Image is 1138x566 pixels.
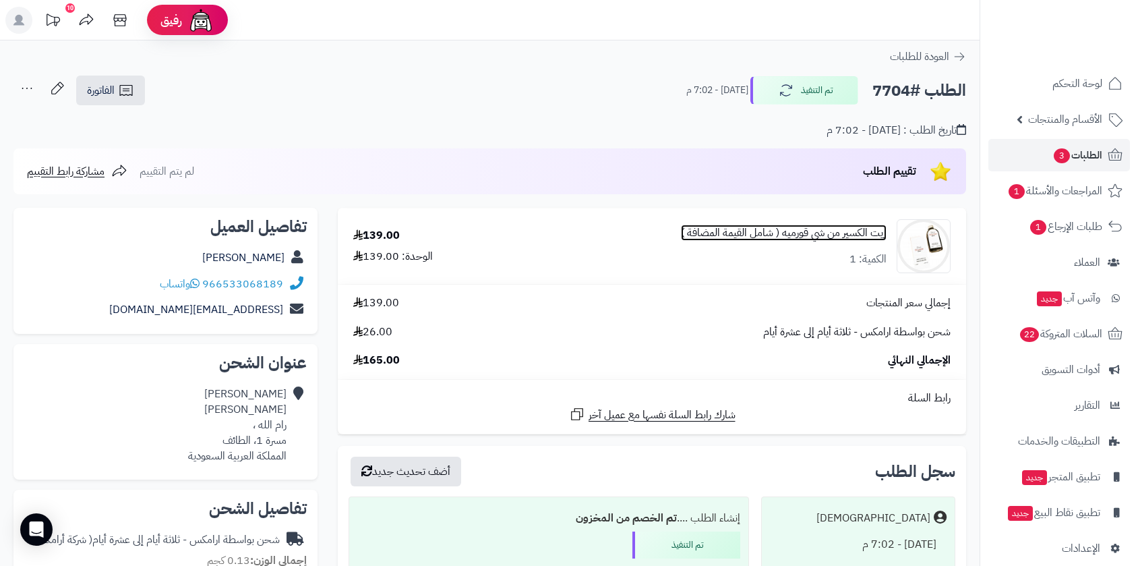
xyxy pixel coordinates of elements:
[27,163,127,179] a: مشاركة رابط التقييم
[988,318,1130,350] a: السلات المتروكة22
[988,282,1130,314] a: وآتس آبجديد
[357,505,740,532] div: إنشاء الطلب ....
[353,228,400,244] div: 139.00
[76,76,145,105] a: الفاتورة
[816,511,930,526] div: [DEMOGRAPHIC_DATA]
[202,250,284,266] a: [PERSON_NAME]
[1019,324,1102,343] span: السلات المتروكة
[1007,181,1102,200] span: المراجعات والأسئلة
[1046,38,1125,66] img: logo-2.png
[988,210,1130,243] a: طلبات الإرجاع1
[343,391,961,406] div: رابط السلة
[1029,217,1102,236] span: طلبات الإرجاع
[1009,184,1025,199] span: 1
[875,463,955,480] h3: سجل الطلب
[65,3,75,13] div: 10
[988,532,1130,565] a: الإعدادات
[681,225,887,241] a: زيت الكسير من شي قورميه ( شامل القيمة المضافة )
[988,497,1130,529] a: تطبيق نقاط البيعجديد
[569,406,736,423] a: شارك رابط السلة نفسها مع عميل آخر
[187,7,214,34] img: ai-face.png
[1020,327,1039,342] span: 22
[1021,468,1100,486] span: تطبيق المتجر
[28,532,280,548] div: شحن بواسطة ارامكس - ثلاثة أيام إلى عشرة أيام
[20,513,53,546] div: Open Intercom Messenger
[888,353,951,368] span: الإجمالي النهائي
[1036,289,1100,308] span: وآتس آب
[988,389,1130,422] a: التقارير
[849,252,887,267] div: الكمية: 1
[1054,148,1070,163] span: 3
[890,49,949,65] span: العودة للطلبات
[202,276,283,292] a: 966533068189
[863,163,916,179] span: تقييم الطلب
[763,324,951,340] span: شحن بواسطة ارامكس - ثلاثة أيام إلى عشرة أيام
[1075,396,1100,415] span: التقارير
[27,163,104,179] span: مشاركة رابط التقييم
[1018,432,1100,451] span: التطبيقات والخدمات
[351,457,461,486] button: أضف تحديث جديد
[988,425,1130,457] a: التطبيقات والخدمات
[872,77,966,105] h2: الطلب #7704
[24,355,307,371] h2: عنوان الشحن
[1062,539,1100,558] span: الإعدادات
[87,82,115,98] span: الفاتورة
[36,7,69,37] a: تحديثات المنصة
[1022,470,1047,485] span: جديد
[1052,74,1102,93] span: لوحة التحكم
[988,67,1130,100] a: لوحة التحكم
[890,49,966,65] a: العودة للطلبات
[770,532,947,558] div: [DATE] - 7:02 م
[28,532,92,548] span: ( شركة أرامكس )
[1008,506,1033,521] span: جديد
[353,249,433,264] div: الوحدة: 139.00
[353,353,400,368] span: 165.00
[1052,146,1102,165] span: الطلبات
[750,76,858,105] button: تم التنفيذ
[1074,253,1100,272] span: العملاء
[1037,291,1062,306] span: جديد
[589,407,736,423] span: شارك رابط السلة نفسها مع عميل آخر
[576,510,677,526] b: تم الخصم من المخزون
[1042,360,1100,379] span: أدوات التسويق
[160,276,200,292] a: واتساب
[988,246,1130,279] a: العملاء
[1028,110,1102,129] span: الأقسام والمنتجات
[24,219,307,235] h2: تفاصيل العميل
[353,324,392,340] span: 26.00
[827,123,966,138] div: تاريخ الطلب : [DATE] - 7:02 م
[1030,220,1046,235] span: 1
[988,461,1130,493] a: تطبيق المتجرجديد
[988,139,1130,171] a: الطلبات3
[866,295,951,311] span: إجمالي سعر المنتجات
[140,163,194,179] span: لم يتم التقييم
[988,175,1130,207] a: المراجعات والأسئلة1
[632,532,740,559] div: تم التنفيذ
[24,501,307,517] h2: تفاصيل الشحن
[188,387,287,463] div: [PERSON_NAME] [PERSON_NAME] رام الله ، مسرة 1، الطائف المملكة العربية السعودية
[1007,503,1100,522] span: تطبيق نقاط البيع
[109,302,283,318] a: [EMAIL_ADDRESS][DOMAIN_NAME]
[686,84,748,97] small: [DATE] - 7:02 م
[897,219,950,273] img: 1667489028-C7628D2A-21CB-4ECE-ABDA-869F195B5451-90x90.JPEG
[988,353,1130,386] a: أدوات التسويق
[353,295,399,311] span: 139.00
[160,12,182,28] span: رفيق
